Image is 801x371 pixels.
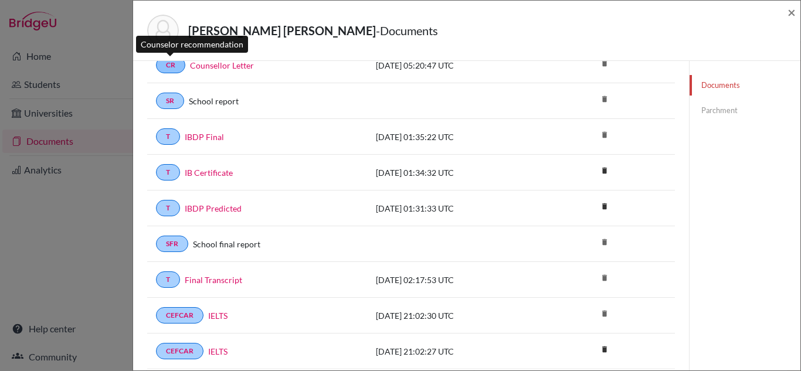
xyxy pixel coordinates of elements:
[690,100,800,121] a: Parchment
[367,202,543,215] div: [DATE] 01:31:33 UTC
[189,95,239,107] a: School report
[367,166,543,179] div: [DATE] 01:34:32 UTC
[136,36,248,53] div: Counselor recommendation
[367,131,543,143] div: [DATE] 01:35:22 UTC
[367,274,543,286] div: [DATE] 02:17:53 UTC
[188,23,376,38] strong: [PERSON_NAME] [PERSON_NAME]
[185,166,233,179] a: IB Certificate
[156,307,203,324] a: CEFCAR
[208,309,228,322] a: IELTS
[185,202,242,215] a: IBDP Predicted
[367,345,543,358] div: [DATE] 21:02:27 UTC
[156,57,185,73] a: CR
[193,238,260,250] a: School final report
[596,341,613,358] i: delete
[596,55,613,72] i: delete
[596,162,613,179] i: delete
[690,75,800,96] a: Documents
[596,90,613,108] i: delete
[596,199,613,215] a: delete
[156,93,184,109] a: SR
[596,126,613,144] i: delete
[156,236,188,252] a: SFR
[376,23,438,38] span: - Documents
[788,4,796,21] span: ×
[190,59,254,72] a: Counsellor Letter
[156,343,203,359] a: CEFCAR
[185,131,224,143] a: IBDP Final
[596,342,613,358] a: delete
[185,274,242,286] a: Final Transcript
[156,200,180,216] a: T
[596,305,613,322] i: delete
[156,164,180,181] a: T
[156,271,180,288] a: T
[208,345,228,358] a: IELTS
[367,59,543,72] div: [DATE] 05:20:47 UTC
[596,164,613,179] a: delete
[788,5,796,19] button: Close
[367,309,543,322] div: [DATE] 21:02:30 UTC
[596,269,613,287] i: delete
[596,198,613,215] i: delete
[156,128,180,145] a: T
[596,233,613,251] i: delete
